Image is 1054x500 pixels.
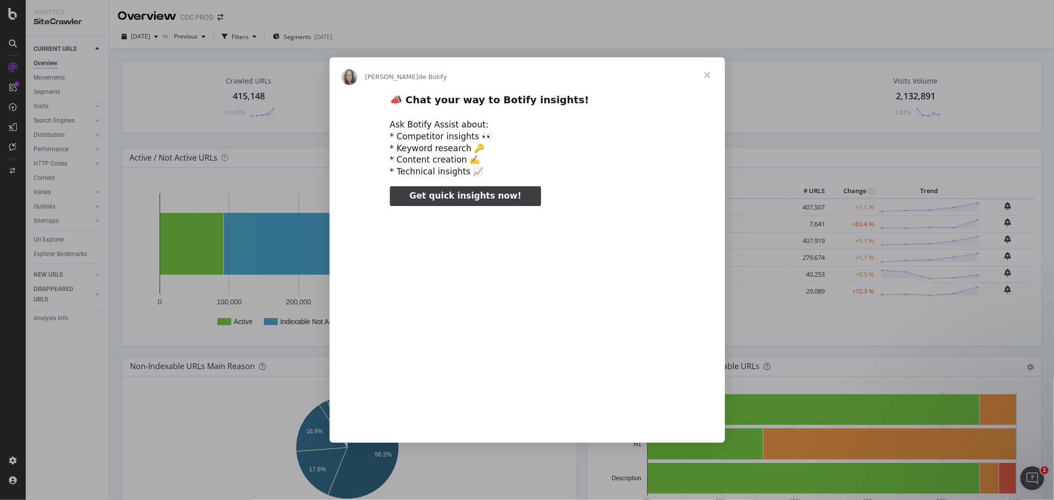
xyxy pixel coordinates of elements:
span: Fermer [689,57,725,93]
h2: 📣 Chat your way to Botify insights! [390,93,665,112]
span: [PERSON_NAME] [365,73,419,81]
span: Get quick insights now! [410,191,521,201]
span: de Botify [419,73,447,81]
img: Profile image for Colleen [341,69,357,85]
a: Get quick insights now! [390,186,541,206]
video: Regarder la vidéo [321,214,733,420]
div: Ask Botify Assist about: * Competitor insights 👀 * Keyword research 🔑 * Content creation ✍️ * Tec... [390,119,665,178]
